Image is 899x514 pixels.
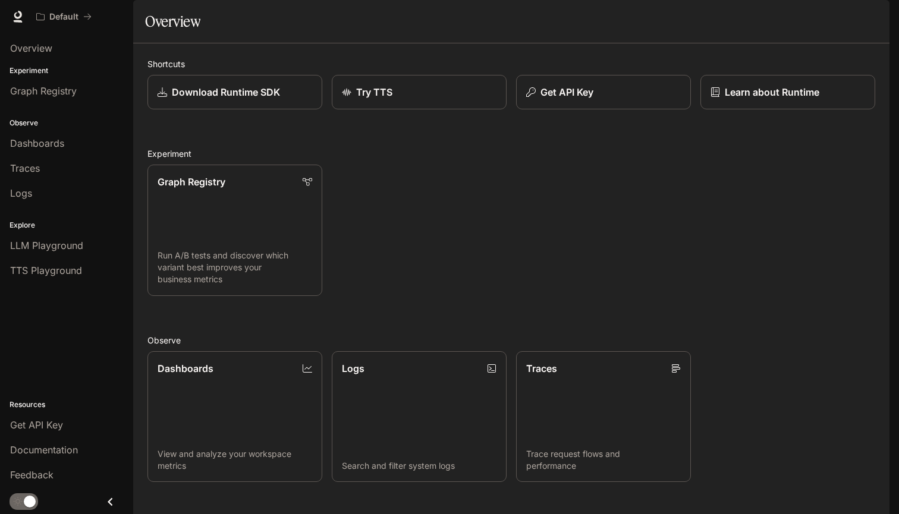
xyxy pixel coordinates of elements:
[516,351,691,483] a: TracesTrace request flows and performance
[147,334,875,346] h2: Observe
[332,75,507,109] a: Try TTS
[158,250,312,285] p: Run A/B tests and discover which variant best improves your business metrics
[172,85,280,99] p: Download Runtime SDK
[145,10,200,33] h1: Overview
[49,12,78,22] p: Default
[158,361,213,376] p: Dashboards
[540,85,593,99] p: Get API Key
[342,361,364,376] p: Logs
[158,175,225,189] p: Graph Registry
[516,75,691,109] button: Get API Key
[147,58,875,70] h2: Shortcuts
[31,5,97,29] button: All workspaces
[332,351,507,483] a: LogsSearch and filter system logs
[700,75,875,109] a: Learn about Runtime
[526,448,681,472] p: Trace request flows and performance
[725,85,819,99] p: Learn about Runtime
[526,361,557,376] p: Traces
[356,85,392,99] p: Try TTS
[147,165,322,296] a: Graph RegistryRun A/B tests and discover which variant best improves your business metrics
[342,460,496,472] p: Search and filter system logs
[147,147,875,160] h2: Experiment
[147,351,322,483] a: DashboardsView and analyze your workspace metrics
[147,75,322,109] a: Download Runtime SDK
[158,448,312,472] p: View and analyze your workspace metrics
